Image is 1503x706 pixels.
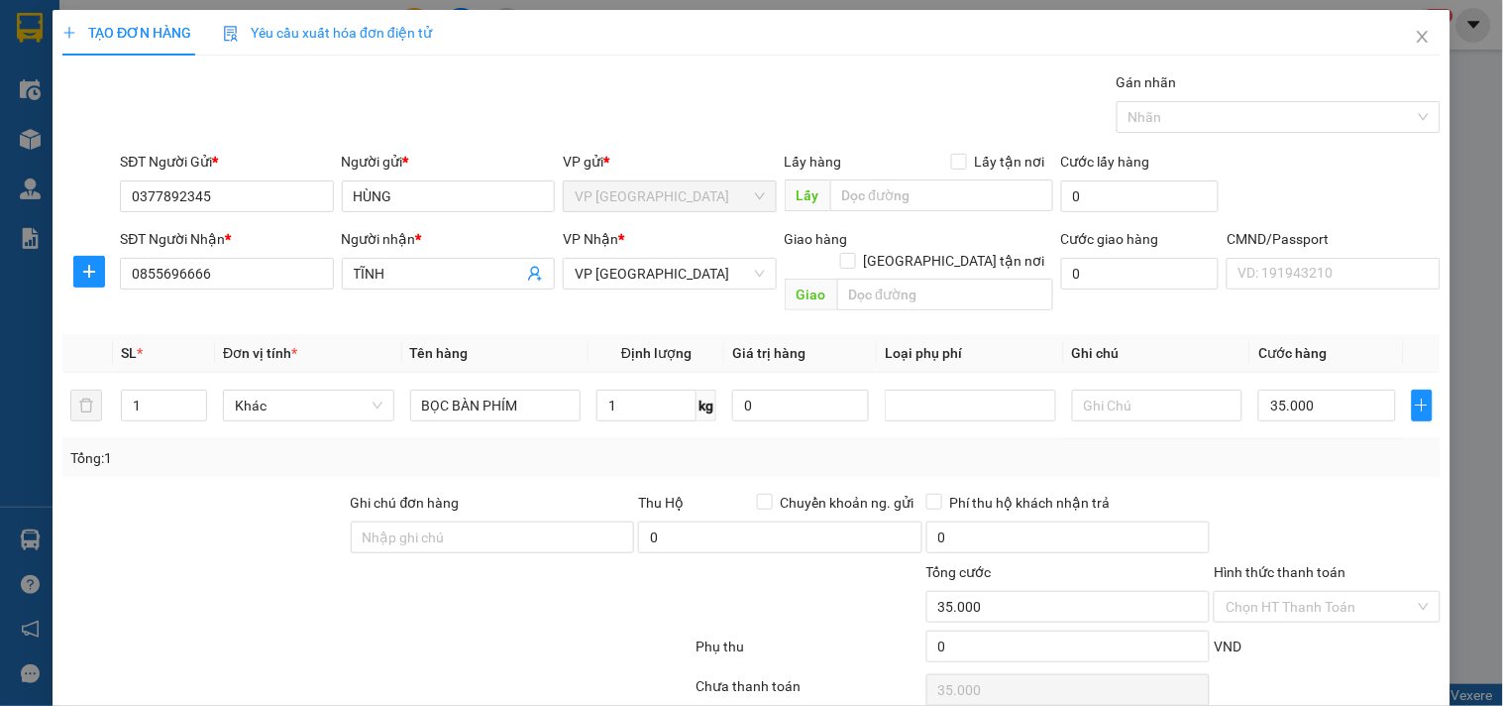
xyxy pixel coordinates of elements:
span: user-add [527,266,543,282]
input: Ghi chú đơn hàng [351,522,635,553]
button: plus [1412,390,1433,421]
span: Giá trị hàng [732,345,805,361]
span: VND [1214,639,1241,654]
div: SĐT Người Gửi [120,151,333,173]
span: close [1415,29,1431,45]
span: Định lượng [621,345,692,361]
span: plus [62,26,76,40]
div: Phụ thu [694,636,923,670]
span: plus [74,264,104,280]
input: Ghi Chú [1072,390,1243,421]
span: [GEOGRAPHIC_DATA] tận nơi [856,250,1053,272]
span: Lấy tận nơi [967,151,1053,173]
span: Khác [235,391,382,420]
label: Gán nhãn [1117,74,1177,90]
span: Giao [785,279,837,310]
button: Close [1395,10,1450,65]
span: Lấy hàng [785,154,842,170]
span: Lấy [785,179,830,211]
span: Thu Hộ [638,495,684,511]
div: VP gửi [563,151,776,173]
li: 271 - [PERSON_NAME] - [GEOGRAPHIC_DATA] - [GEOGRAPHIC_DATA] [185,49,828,73]
img: icon [223,26,239,42]
label: Hình thức thanh toán [1214,564,1345,580]
button: delete [70,390,102,421]
button: plus [73,256,105,288]
b: GỬI : VP [GEOGRAPHIC_DATA] [25,135,295,201]
img: logo.jpg [25,25,173,124]
div: CMND/Passport [1227,228,1440,250]
div: Tổng: 1 [70,447,582,469]
span: Giao hàng [785,231,848,247]
th: Ghi chú [1064,334,1251,373]
th: Loại phụ phí [877,334,1064,373]
input: VD: Bàn, Ghế [410,390,582,421]
label: Ghi chú đơn hàng [351,495,460,511]
span: Tên hàng [410,345,469,361]
span: Cước hàng [1258,345,1327,361]
span: kg [697,390,716,421]
span: Tổng cước [926,564,992,580]
input: Dọc đường [830,179,1053,211]
span: TẠO ĐƠN HÀNG [62,25,191,41]
label: Cước giao hàng [1061,231,1159,247]
span: VP Nhận [563,231,618,247]
input: Cước lấy hàng [1061,180,1220,212]
div: SĐT Người Nhận [120,228,333,250]
span: Đơn vị tính [223,345,297,361]
span: VP Hà Đông [575,181,764,211]
label: Cước lấy hàng [1061,154,1150,170]
span: plus [1413,398,1432,413]
div: Người gửi [342,151,555,173]
span: VP Yên Bình [575,259,764,289]
span: Yêu cầu xuất hóa đơn điện tử [223,25,432,41]
span: SL [121,345,137,361]
input: Dọc đường [837,279,1053,310]
input: 0 [732,390,869,421]
input: Cước giao hàng [1061,258,1220,290]
span: Chuyển khoản ng. gửi [773,492,922,514]
span: Phí thu hộ khách nhận trả [942,492,1119,514]
div: Người nhận [342,228,555,250]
